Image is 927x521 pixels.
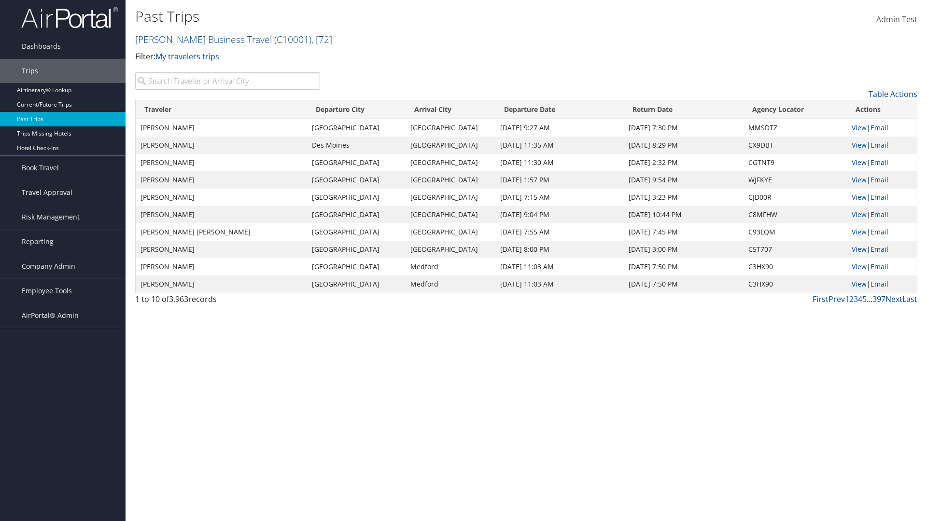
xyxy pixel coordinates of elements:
[876,5,917,35] a: Admin Test
[871,227,888,236] a: Email
[744,258,847,275] td: C3HX90
[871,279,888,288] a: Email
[307,241,405,258] td: [GEOGRAPHIC_DATA]
[169,294,188,304] span: 3,963
[136,206,307,223] td: [PERSON_NAME]
[847,189,917,206] td: |
[22,254,75,278] span: Company Admin
[406,137,495,154] td: [GEOGRAPHIC_DATA]
[135,6,657,27] h1: Past Trips
[852,140,867,150] a: View
[307,137,405,154] td: Des Moines
[495,275,624,293] td: [DATE] 11:03 AM
[624,137,744,154] td: [DATE] 8:29 PM
[624,100,744,119] th: Return Date: activate to sort column ascending
[847,206,917,223] td: |
[744,189,847,206] td: CJD00R
[624,119,744,137] td: [DATE] 7:30 PM
[22,279,72,303] span: Employee Tools
[495,189,624,206] td: [DATE] 7:15 AM
[744,119,847,137] td: MMSDTZ
[871,262,888,271] a: Email
[307,119,405,137] td: [GEOGRAPHIC_DATA]
[406,241,495,258] td: [GEOGRAPHIC_DATA]
[136,100,307,119] th: Traveler: activate to sort column ascending
[406,258,495,275] td: Medford
[885,294,902,304] a: Next
[852,192,867,202] a: View
[495,137,624,154] td: [DATE] 11:35 AM
[624,258,744,275] td: [DATE] 7:50 PM
[871,192,888,202] a: Email
[495,119,624,137] td: [DATE] 9:27 AM
[406,119,495,137] td: [GEOGRAPHIC_DATA]
[852,245,867,254] a: View
[22,156,59,180] span: Book Travel
[744,100,847,119] th: Agency Locator: activate to sort column ascending
[847,119,917,137] td: |
[829,294,845,304] a: Prev
[849,294,854,304] a: 2
[135,293,320,310] div: 1 to 10 of records
[136,241,307,258] td: [PERSON_NAME]
[847,258,917,275] td: |
[624,206,744,223] td: [DATE] 10:44 PM
[744,171,847,189] td: WJFKYE
[624,241,744,258] td: [DATE] 3:00 PM
[307,154,405,171] td: [GEOGRAPHIC_DATA]
[871,210,888,219] a: Email
[847,137,917,154] td: |
[406,154,495,171] td: [GEOGRAPHIC_DATA]
[852,262,867,271] a: View
[813,294,829,304] a: First
[852,279,867,288] a: View
[406,100,495,119] th: Arrival City: activate to sort column ascending
[624,171,744,189] td: [DATE] 9:54 PM
[136,171,307,189] td: [PERSON_NAME]
[852,158,867,167] a: View
[406,189,495,206] td: [GEOGRAPHIC_DATA]
[307,189,405,206] td: [GEOGRAPHIC_DATA]
[876,14,917,25] span: Admin Test
[744,223,847,241] td: C93LQM
[22,59,38,83] span: Trips
[744,275,847,293] td: C3HX90
[871,175,888,184] a: Email
[307,206,405,223] td: [GEOGRAPHIC_DATA]
[744,206,847,223] td: C8MFHW
[136,154,307,171] td: [PERSON_NAME]
[22,230,54,254] span: Reporting
[307,223,405,241] td: [GEOGRAPHIC_DATA]
[852,210,867,219] a: View
[136,258,307,275] td: [PERSON_NAME]
[495,223,624,241] td: [DATE] 7:55 AM
[136,119,307,137] td: [PERSON_NAME]
[22,205,80,229] span: Risk Management
[852,123,867,132] a: View
[847,275,917,293] td: |
[744,137,847,154] td: CX9DBT
[495,258,624,275] td: [DATE] 11:03 AM
[307,275,405,293] td: [GEOGRAPHIC_DATA]
[307,100,405,119] th: Departure City: activate to sort column ascending
[852,175,867,184] a: View
[274,33,311,46] span: ( C10001 )
[135,72,320,90] input: Search Traveler or Arrival City
[22,34,61,58] span: Dashboards
[495,241,624,258] td: [DATE] 8:00 PM
[872,294,885,304] a: 397
[744,241,847,258] td: C5T707
[869,89,917,99] a: Table Actions
[311,33,332,46] span: , [ 72 ]
[22,180,72,205] span: Travel Approval
[406,223,495,241] td: [GEOGRAPHIC_DATA]
[867,294,872,304] span: …
[871,245,888,254] a: Email
[902,294,917,304] a: Last
[136,223,307,241] td: [PERSON_NAME] [PERSON_NAME]
[406,206,495,223] td: [GEOGRAPHIC_DATA]
[845,294,849,304] a: 1
[744,154,847,171] td: CGTNT9
[847,100,917,119] th: Actions
[307,171,405,189] td: [GEOGRAPHIC_DATA]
